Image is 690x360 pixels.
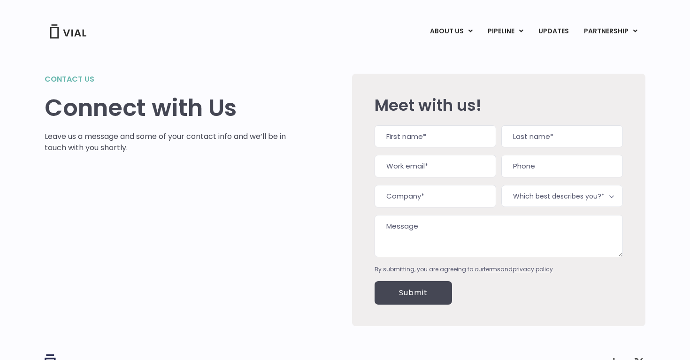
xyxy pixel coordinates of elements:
input: Company* [375,185,496,207]
a: ABOUT USMenu Toggle [422,23,480,39]
input: Work email* [375,155,496,177]
a: privacy policy [513,265,553,273]
p: Leave us a message and some of your contact info and we’ll be in touch with you shortly. [45,131,286,153]
input: First name* [375,125,496,148]
a: PIPELINEMenu Toggle [480,23,530,39]
a: PARTNERSHIPMenu Toggle [576,23,645,39]
h2: Contact us [45,74,286,85]
span: Which best describes you?* [501,185,623,207]
input: Last name* [501,125,623,148]
a: terms [484,265,500,273]
div: By submitting, you are agreeing to our and [375,265,623,274]
h2: Meet with us! [375,96,623,114]
h1: Connect with Us [45,94,286,122]
input: Submit [375,281,452,305]
input: Phone [501,155,623,177]
a: UPDATES [531,23,576,39]
img: Vial Logo [49,24,87,38]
